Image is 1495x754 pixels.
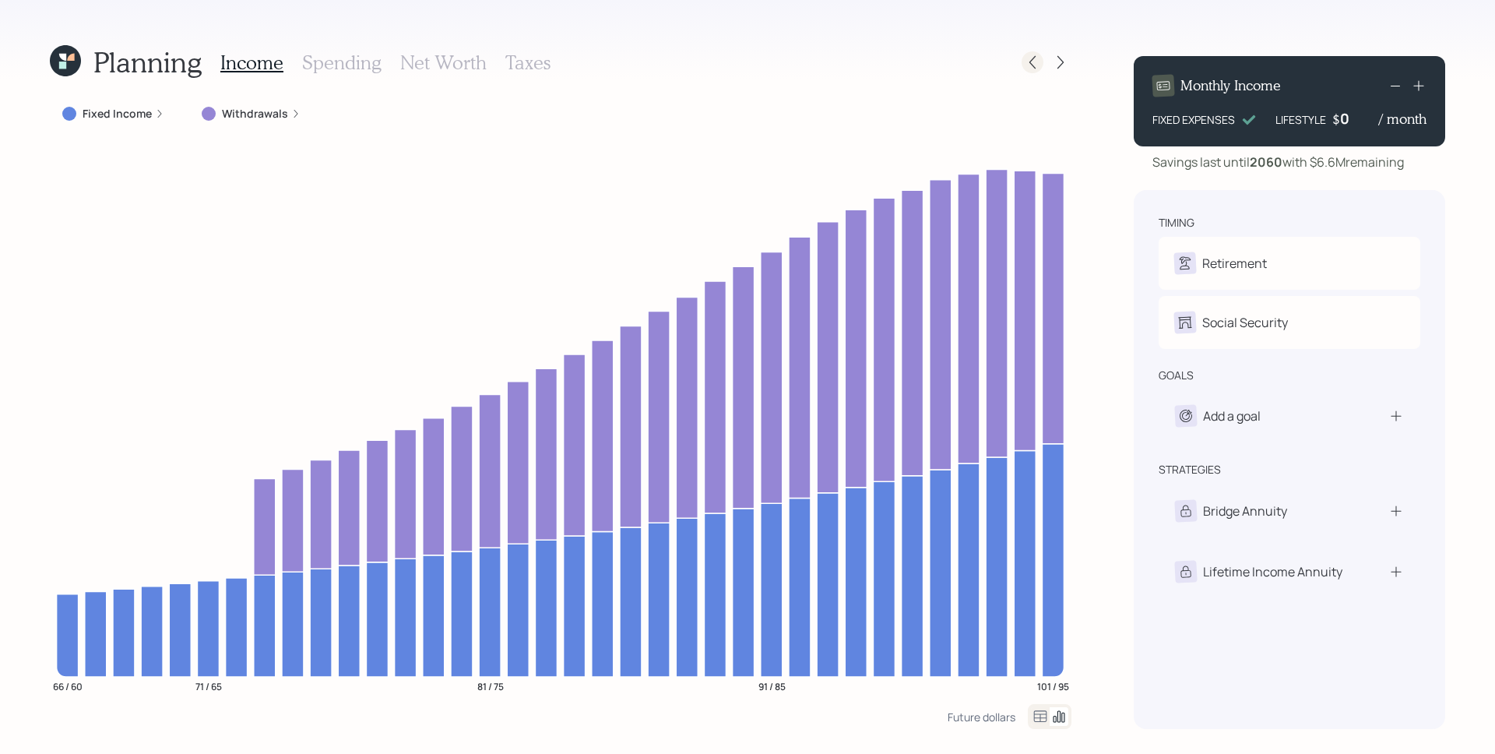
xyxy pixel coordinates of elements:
h4: / month [1379,111,1426,128]
div: Social Security [1202,313,1288,332]
h3: Taxes [505,51,551,74]
div: Savings last until with $6.6M remaining [1152,153,1404,171]
b: 2060 [1250,153,1282,171]
h3: Income [220,51,283,74]
div: LIFESTYLE [1275,111,1326,128]
div: Future dollars [948,710,1015,724]
div: Retirement [1202,254,1267,273]
tspan: 71 / 65 [195,679,222,692]
div: goals [1159,368,1194,383]
tspan: 81 / 75 [477,679,504,692]
tspan: 66 / 60 [53,679,83,692]
div: Lifetime Income Annuity [1203,562,1342,581]
label: Fixed Income [83,106,152,122]
tspan: 101 / 95 [1037,679,1069,692]
h1: Planning [93,45,202,79]
h3: Spending [302,51,382,74]
tspan: 91 / 85 [758,679,786,692]
h4: $ [1332,111,1340,128]
h3: Net Worth [400,51,487,74]
div: Bridge Annuity [1203,502,1287,520]
label: Withdrawals [222,106,288,122]
h4: Monthly Income [1180,77,1281,94]
div: timing [1159,215,1194,231]
div: 0 [1340,109,1379,128]
div: FIXED EXPENSES [1152,111,1235,128]
div: strategies [1159,462,1221,477]
div: Add a goal [1203,407,1261,425]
